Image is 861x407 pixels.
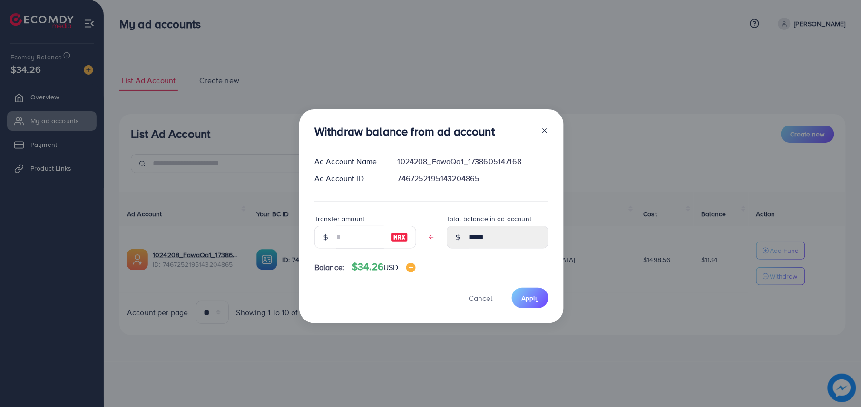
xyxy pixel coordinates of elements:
[314,214,364,223] label: Transfer amount
[314,262,344,273] span: Balance:
[406,263,416,272] img: image
[457,288,504,308] button: Cancel
[512,288,548,308] button: Apply
[469,293,492,303] span: Cancel
[383,262,398,272] span: USD
[521,293,539,303] span: Apply
[390,156,556,167] div: 1024208_FawaQa1_1738605147168
[390,173,556,184] div: 7467252195143204865
[391,232,408,243] img: image
[307,173,390,184] div: Ad Account ID
[314,125,495,138] h3: Withdraw balance from ad account
[352,261,415,273] h4: $34.26
[447,214,531,223] label: Total balance in ad account
[307,156,390,167] div: Ad Account Name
